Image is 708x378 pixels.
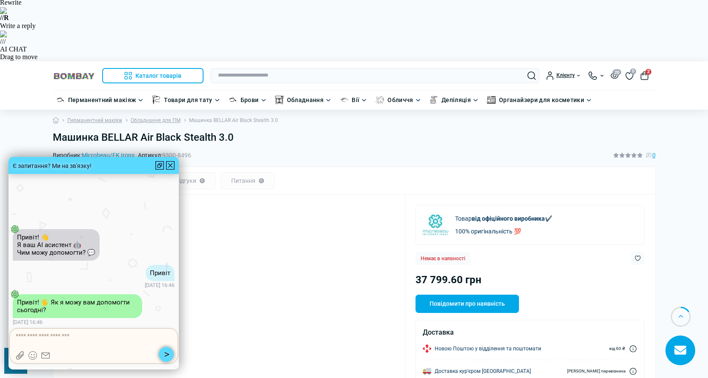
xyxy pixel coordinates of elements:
div: Питання [221,172,275,189]
span: [DATE] 16:46 [13,318,175,327]
img: Вії [340,96,348,104]
span: Доставка кур'єром [GEOGRAPHIC_DATA] [435,367,531,375]
li: Машинка BELLAR Air Black Stealth 3.0 [181,117,278,125]
div: Є запитання? Ми на зв'язку! [13,161,92,171]
div: Немає в наявності [416,252,470,265]
a: Органайзери для косметики [499,95,584,105]
img: Товари для тату [152,96,161,104]
span: Виробник: [53,152,135,158]
p: Товар ✔️ [455,214,552,223]
img: Обличчя [375,96,384,104]
img: Доставка кур'єром Нової Пошти [423,367,431,375]
span: 2 [645,69,651,75]
a: Dilivery link [629,367,637,375]
a: Microbeau/FK Irons [82,152,135,159]
button: Wishlist button [631,252,645,265]
a: Перманентний макіяж [67,117,122,125]
span: 0 [630,68,636,74]
h1: Машинка BELLAR Air Black Stealth 3.0 [53,131,656,144]
span: від 60 ₴ [609,345,625,352]
a: Депіляція [441,95,471,105]
img: Брови [229,96,237,104]
button: Search [527,71,536,80]
a: Товари для тату [164,95,212,105]
a: 0 [625,71,633,80]
nav: breadcrumb [53,110,656,131]
a: Обладнання для ПМ [131,117,181,125]
img: Органайзери для косметики [487,96,496,104]
text: Привіт! 🖐️ Як я можу вам допомогти сьогодні? [17,298,130,314]
a: Вії [352,95,359,105]
span: 9300-8496 [162,152,191,159]
span: 0 [652,151,656,160]
button: Каталог товарів [102,68,204,83]
a: Обличчя [387,95,413,105]
img: Новою Поштою у відділення та поштомати [423,344,431,353]
img: BOMBAY [53,72,95,80]
span: Артикул: [138,152,191,158]
button: Повідомити про наявність [416,295,519,313]
img: Обладнання [275,96,284,104]
span: 20 [613,69,621,75]
b: від офіційного виробника [472,215,545,222]
text: Привіт! 👋 Я ваш AI асистент 🤖 Чим можу допомогти? 💬 [17,233,95,256]
text: Привіт [150,269,170,277]
a: Dilivery link [629,345,637,353]
div: Доставка [423,327,637,338]
p: 100% оригінальність 💯 [455,227,552,236]
span: 37 799.60 грн [416,274,482,286]
span: [DATE] 16:46 [13,281,175,290]
img: Microbeau/FK Irons [423,212,448,238]
span: [PERSON_NAME] перевізника [567,368,625,375]
button: 2 [640,71,649,80]
span: Новою Поштою у відділення та поштомати [435,345,541,353]
a: Брови [241,95,259,105]
img: Перманентний макіяж [56,96,65,104]
div: Відгуки [165,172,215,189]
a: Перманентний макіяж [68,95,136,105]
a: Обладнання [287,95,324,105]
img: Депіляція [430,96,438,104]
button: 20 [611,72,619,79]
